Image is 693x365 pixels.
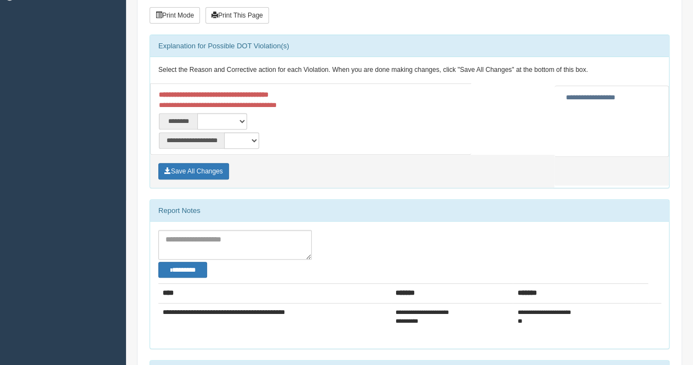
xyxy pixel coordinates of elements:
[150,200,669,222] div: Report Notes
[150,57,669,83] div: Select the Reason and Corrective action for each Violation. When you are done making changes, cli...
[158,163,229,179] button: Save
[158,262,207,278] button: Change Filter Options
[150,7,200,24] button: Print Mode
[205,7,269,24] button: Print This Page
[150,35,669,57] div: Explanation for Possible DOT Violation(s)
